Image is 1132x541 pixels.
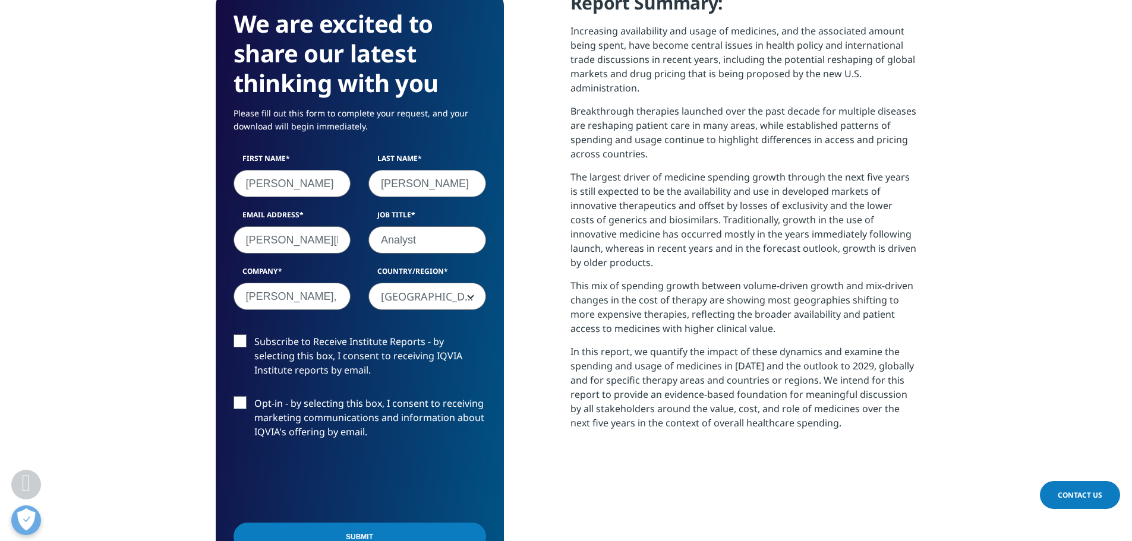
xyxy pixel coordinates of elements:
label: Subscribe to Receive Institute Reports - by selecting this box, I consent to receiving IQVIA Inst... [234,334,486,384]
p: The largest driver of medicine spending growth through the next five years is still expected to b... [570,170,917,279]
iframe: reCAPTCHA [234,458,414,504]
h3: We are excited to share our latest thinking with you [234,9,486,98]
span: United States [369,283,485,311]
label: First Name [234,153,351,170]
button: Open Preferences [11,505,41,535]
label: Company [234,266,351,283]
span: Contact Us [1058,490,1102,500]
label: Job Title [368,210,486,226]
p: Please fill out this form to complete your request, and your download will begin immediately. [234,107,486,142]
label: Last Name [368,153,486,170]
p: This mix of spending growth between volume-driven growth and mix-driven changes in the cost of th... [570,279,917,344]
label: Country/Region [368,266,486,283]
label: Email Address [234,210,351,226]
label: Opt-in - by selecting this box, I consent to receiving marketing communications and information a... [234,396,486,445]
span: United States [368,283,486,310]
p: Breakthrough therapies launched over the past decade for multiple diseases are reshaping patient ... [570,104,917,170]
p: Increasing availability and usage of medicines, and the associated amount being spent, have becom... [570,24,917,104]
a: Contact Us [1040,481,1120,509]
p: In this report, we quantify the impact of these dynamics and examine the spending and usage of me... [570,344,917,439]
